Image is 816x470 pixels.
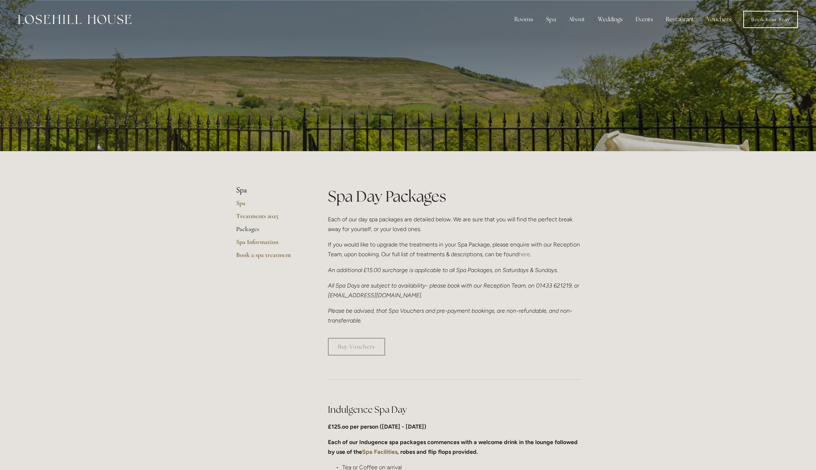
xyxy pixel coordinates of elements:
em: All Spa Days are subject to availability- please book with our Reception Team, on 01433 621219, o... [328,282,581,299]
em: Please be advised, that Spa Vouchers and pre-payment bookings, are non-refundable, and non-transf... [328,307,572,324]
div: Events [630,12,659,27]
a: here [519,251,530,258]
a: Spa Facilities [362,448,397,455]
div: Rooms [509,12,539,27]
a: Vouchers [701,12,737,27]
strong: £125.oo per person ([DATE] - [DATE]) [328,423,426,430]
a: Buy Vouchers [328,338,385,356]
div: Spa [540,12,562,27]
strong: Each of our Indugence spa packages commences with a welcome drink in the lounge followed by use o... [328,439,579,455]
p: Each of our day spa packages are detailed below. We are sure that you will find the perfect break... [328,214,580,234]
h2: Indulgence Spa Day [328,403,580,416]
strong: , robes and flip flops provided. [397,448,478,455]
a: Spa Information [236,238,305,251]
li: Spa [236,186,305,195]
a: Book a spa treatment [236,251,305,264]
div: Weddings [592,12,628,27]
div: About [563,12,591,27]
a: Book Your Stay [743,11,798,28]
a: Packages [236,225,305,238]
a: Spa [236,199,305,212]
img: Losehill House [18,15,131,24]
div: Restaurant [660,12,700,27]
em: An additional £15.00 surcharge is applicable to all Spa Packages, on Saturdays & Sundays. [328,267,558,274]
h1: Spa Day Packages [328,186,580,207]
p: If you would like to upgrade the treatments in your Spa Package, please enquire with our Receptio... [328,240,580,259]
a: Treatments 2025 [236,212,305,225]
